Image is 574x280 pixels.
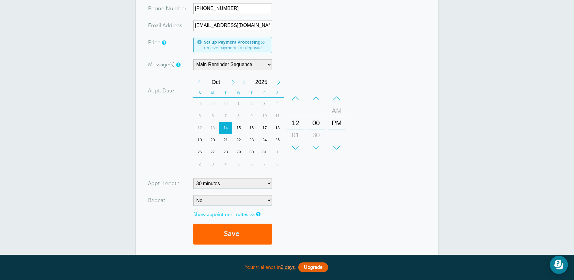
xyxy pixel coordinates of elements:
[206,134,219,146] div: 20
[232,122,245,134] div: Wednesday, October 15
[287,92,305,154] div: Hours
[330,105,344,117] div: AM
[307,92,325,154] div: Minutes
[258,88,271,98] th: F
[232,98,245,110] div: Wednesday, October 1
[271,146,284,158] div: 1
[206,110,219,122] div: Monday, October 6
[232,146,245,158] div: Wednesday, October 29
[176,63,180,67] a: Simple templates and custom messages will use the reminder schedule set under Settings > Reminder...
[148,23,159,28] span: Ema
[245,88,258,98] th: T
[271,110,284,122] div: 11
[288,141,303,153] div: 02
[219,98,232,110] div: Tuesday, September 30
[219,122,232,134] div: 14
[258,134,271,146] div: Friday, October 24
[193,212,255,217] a: Show appointment notes >>
[148,198,165,203] label: Repeat
[158,6,173,11] span: ne Nu
[148,181,180,186] label: Appt. Length
[193,224,272,245] button: Save
[148,40,160,45] label: Price
[206,134,219,146] div: Monday, October 20
[206,122,219,134] div: 13
[271,88,284,98] th: S
[193,20,272,31] input: Optional
[204,40,268,50] span: to receive payments or deposits!
[219,110,232,122] div: Tuesday, October 7
[232,158,245,170] div: Wednesday, November 5
[258,158,271,170] div: 7
[258,98,271,110] div: 3
[288,129,303,141] div: 01
[228,76,239,88] div: Next Month
[219,98,232,110] div: 30
[148,20,193,31] div: ress
[258,158,271,170] div: Friday, November 7
[245,122,258,134] div: 16
[206,122,219,134] div: Monday, October 13
[271,158,284,170] div: Saturday, November 8
[271,98,284,110] div: 4
[204,40,261,45] a: Set up Payment Processing
[219,146,232,158] div: 28
[245,134,258,146] div: 23
[232,134,245,146] div: 22
[245,98,258,110] div: Thursday, October 2
[232,88,245,98] th: W
[193,146,206,158] div: 26
[219,122,232,134] div: Today, Tuesday, October 14
[298,262,328,272] a: Upgrade
[193,158,206,170] div: 2
[219,134,232,146] div: Tuesday, October 21
[258,134,271,146] div: 24
[193,122,206,134] div: Sunday, October 12
[204,76,228,88] span: October
[258,110,271,122] div: 10
[193,88,206,98] th: S
[232,110,245,122] div: Wednesday, October 8
[206,88,219,98] th: M
[245,158,258,170] div: 6
[206,146,219,158] div: 27
[258,98,271,110] div: Friday, October 3
[271,134,284,146] div: 25
[162,41,166,45] a: An optional price for the appointment. If you set a price, you can include a payment link in your...
[193,98,206,110] div: Sunday, September 28
[193,76,204,88] div: Previous Month
[148,88,174,93] label: Appt. Date
[271,122,284,134] div: 18
[219,158,232,170] div: 4
[271,134,284,146] div: Saturday, October 25
[245,122,258,134] div: Thursday, October 16
[232,110,245,122] div: 8
[206,110,219,122] div: 6
[232,98,245,110] div: 1
[309,117,323,129] div: 00
[281,265,295,270] a: 2 days
[232,134,245,146] div: Wednesday, October 22
[273,76,284,88] div: Next Year
[206,98,219,110] div: 29
[219,146,232,158] div: Tuesday, October 28
[206,146,219,158] div: Monday, October 27
[206,98,219,110] div: Monday, September 29
[206,158,219,170] div: 3
[245,134,258,146] div: Thursday, October 23
[193,98,206,110] div: 28
[193,110,206,122] div: Sunday, October 5
[245,158,258,170] div: Thursday, November 6
[232,122,245,134] div: 15
[193,134,206,146] div: 19
[330,117,344,129] div: PM
[309,129,323,141] div: 30
[148,62,175,67] label: Message(s)
[271,122,284,134] div: Saturday, October 18
[245,98,258,110] div: 2
[148,3,193,14] div: mber
[159,23,172,28] span: il Add
[232,158,245,170] div: 5
[232,146,245,158] div: 29
[550,256,568,274] iframe: Resource center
